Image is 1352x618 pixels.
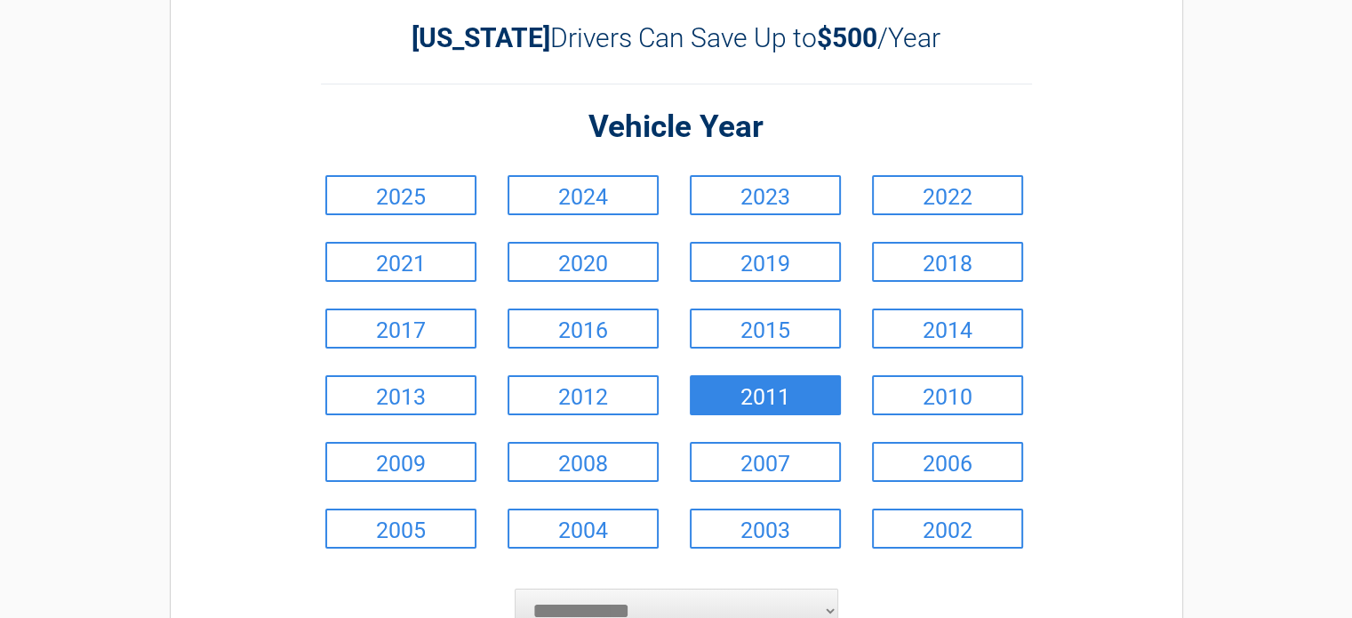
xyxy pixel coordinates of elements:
a: 2017 [325,309,476,349]
a: 2022 [872,175,1023,215]
a: 2013 [325,375,476,415]
a: 2019 [690,242,841,282]
a: 2018 [872,242,1023,282]
a: 2021 [325,242,476,282]
a: 2020 [508,242,659,282]
a: 2002 [872,509,1023,549]
a: 2010 [872,375,1023,415]
a: 2015 [690,309,841,349]
a: 2025 [325,175,476,215]
a: 2016 [508,309,659,349]
a: 2014 [872,309,1023,349]
a: 2004 [508,509,659,549]
a: 2005 [325,509,476,549]
b: $500 [817,22,877,53]
a: 2011 [690,375,841,415]
a: 2023 [690,175,841,215]
h2: Vehicle Year [321,107,1032,148]
a: 2008 [508,442,659,482]
a: 2006 [872,442,1023,482]
a: 2024 [508,175,659,215]
b: [US_STATE] [412,22,550,53]
a: 2003 [690,509,841,549]
h2: Drivers Can Save Up to /Year [321,22,1032,53]
a: 2009 [325,442,476,482]
a: 2007 [690,442,841,482]
a: 2012 [508,375,659,415]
